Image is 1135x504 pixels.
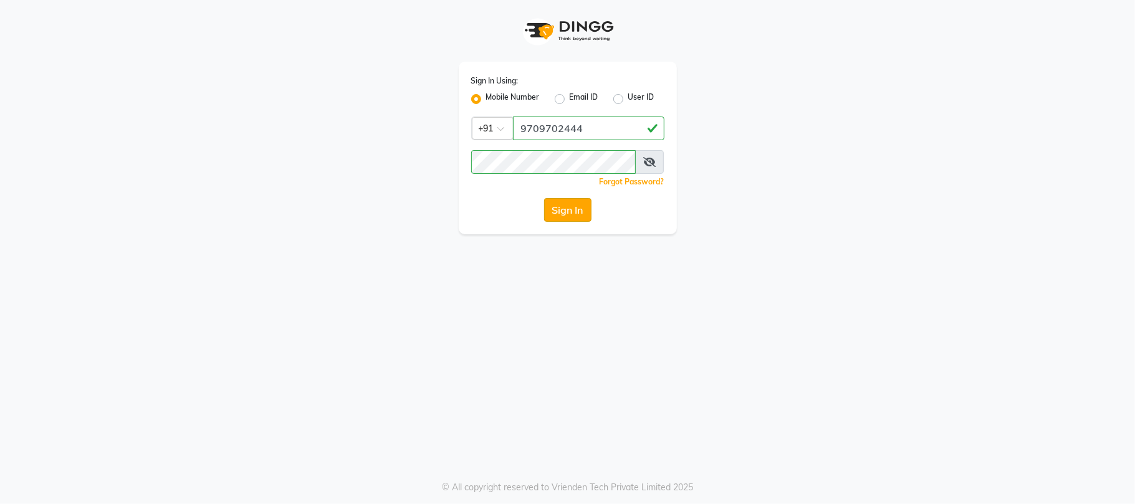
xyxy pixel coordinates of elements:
img: logo1.svg [518,12,618,49]
a: Forgot Password? [600,177,664,186]
button: Sign In [544,198,591,222]
label: Sign In Using: [471,75,519,87]
input: Username [471,150,636,174]
label: User ID [628,92,654,107]
label: Email ID [570,92,598,107]
input: Username [513,116,664,140]
label: Mobile Number [486,92,540,107]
